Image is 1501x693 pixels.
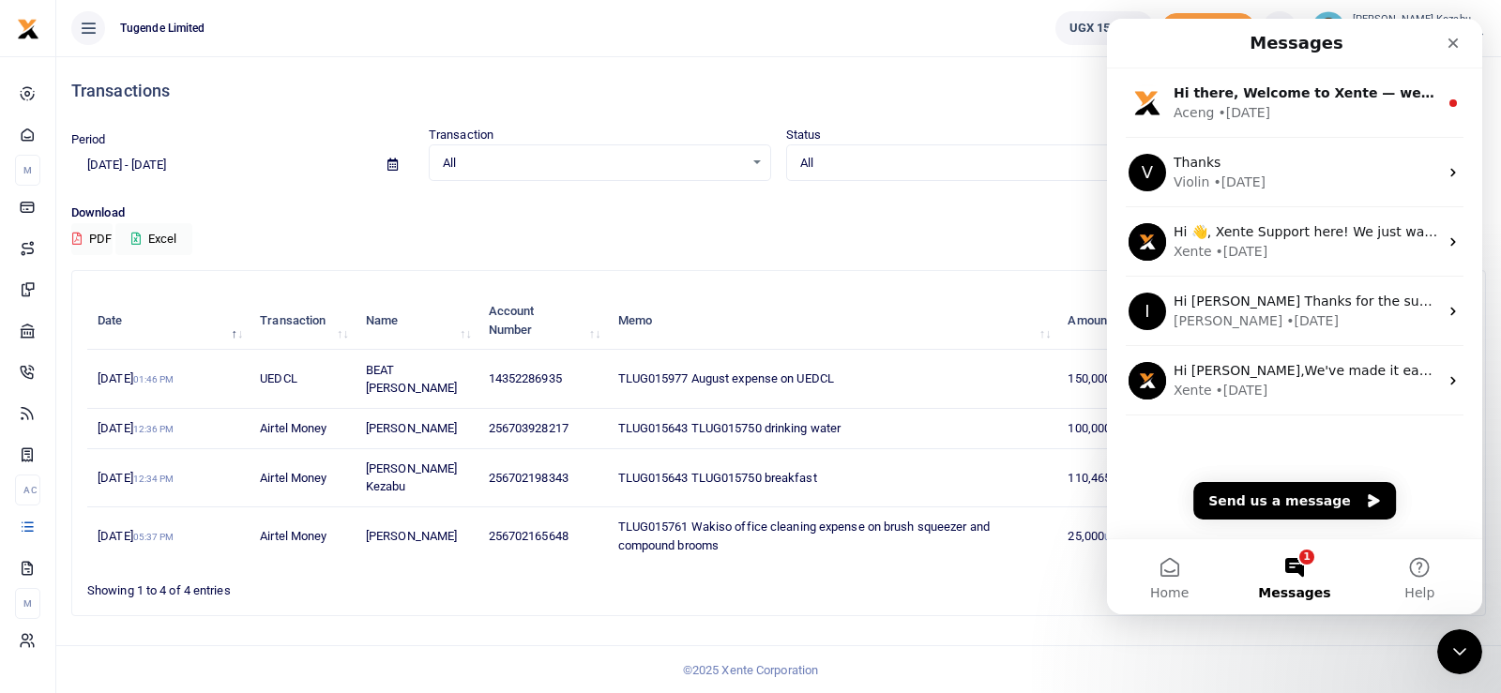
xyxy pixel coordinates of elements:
span: 25,000 [1068,529,1122,543]
button: Messages [125,520,250,595]
button: PDF [71,223,113,255]
span: [DATE] [98,529,174,543]
span: All [443,154,744,173]
div: [PERSON_NAME] [67,293,175,312]
span: 256702165648 [489,529,569,543]
span: [DATE] [98,371,174,385]
label: Period [71,130,106,149]
button: Help [250,520,375,595]
span: Airtel Money [260,529,326,543]
div: Profile image for Ibrahim [22,274,59,311]
span: Messages [151,567,223,580]
span: BEAT [PERSON_NAME] [366,363,457,396]
span: Home [43,567,82,580]
button: Send us a message [86,463,289,501]
small: 05:37 PM [133,532,174,542]
div: • [DATE] [109,223,161,243]
span: [PERSON_NAME] [366,529,457,543]
span: Help [297,567,327,580]
p: Download [71,203,1486,223]
iframe: Intercom live chat [1107,19,1482,614]
li: Ac [15,475,40,505]
span: All [800,154,1101,173]
div: Xente [67,223,105,243]
span: 14352286935 [489,371,562,385]
span: TLUG015643 TLUG015750 drinking water [618,421,841,435]
div: • [DATE] [179,293,232,312]
li: M [15,155,40,186]
img: Profile image for Xente [22,343,59,381]
li: Toup your wallet [1161,13,1255,44]
small: UGX [1104,532,1122,542]
div: • [DATE] [109,362,161,382]
span: Airtel Money [260,471,326,485]
span: [PERSON_NAME] [366,421,457,435]
a: UGX 152,240 [1055,11,1154,45]
a: profile-user [PERSON_NAME] Kezabu Wakiso branch account [1311,11,1486,45]
div: Showing 1 to 4 of 4 entries [87,570,656,599]
th: Account Number: activate to sort column ascending [478,292,608,350]
span: 100,000 [1068,421,1129,435]
label: Transaction [429,126,493,144]
span: [DATE] [98,421,174,435]
th: Date: activate to sort column descending [87,292,250,350]
span: 110,465 [1068,471,1129,485]
small: 12:34 PM [133,474,174,484]
label: Status [786,126,822,144]
span: 256703928217 [489,421,569,435]
span: UEDCL [260,371,297,385]
img: profile-user [1311,11,1345,45]
span: 150,000 [1068,371,1129,385]
th: Amount: activate to sort column ascending [1057,292,1143,350]
iframe: Intercom live chat [1437,629,1482,674]
h4: Transactions [71,81,1486,101]
span: UGX 152,240 [1069,19,1140,38]
span: Hi [PERSON_NAME],We've made it easier to get support! Use this chat to connect with our team in r... [67,344,1093,359]
span: Airtel Money [260,421,326,435]
small: [PERSON_NAME] Kezabu [1353,12,1486,28]
div: Xente [67,362,105,382]
span: Add money [1161,13,1255,44]
th: Memo: activate to sort column ascending [607,292,1057,350]
span: [PERSON_NAME] Kezabu [366,461,457,494]
span: TLUG015761 Wakiso office cleaning expense on brush squeezer and compound brooms [618,520,990,552]
input: select period [71,149,372,181]
th: Name: activate to sort column ascending [356,292,478,350]
li: M [15,588,40,619]
span: 256702198343 [489,471,569,485]
button: Excel [115,223,192,255]
span: Hi [PERSON_NAME] Thanks for the support Kindly note that I was able to recover money from the rec... [67,275,907,290]
small: 01:46 PM [133,374,174,384]
span: TLUG015977 August expense on UEDCL [618,371,834,385]
img: logo-small [17,18,39,40]
li: Wallet ballance [1048,11,1161,45]
small: 12:36 PM [133,424,174,434]
span: TLUG015643 TLUG015750 breakfast [618,471,817,485]
span: [DATE] [98,471,174,485]
span: Tugende Limited [113,20,213,37]
th: Transaction: activate to sort column ascending [250,292,356,350]
a: logo-small logo-large logo-large [17,21,39,35]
